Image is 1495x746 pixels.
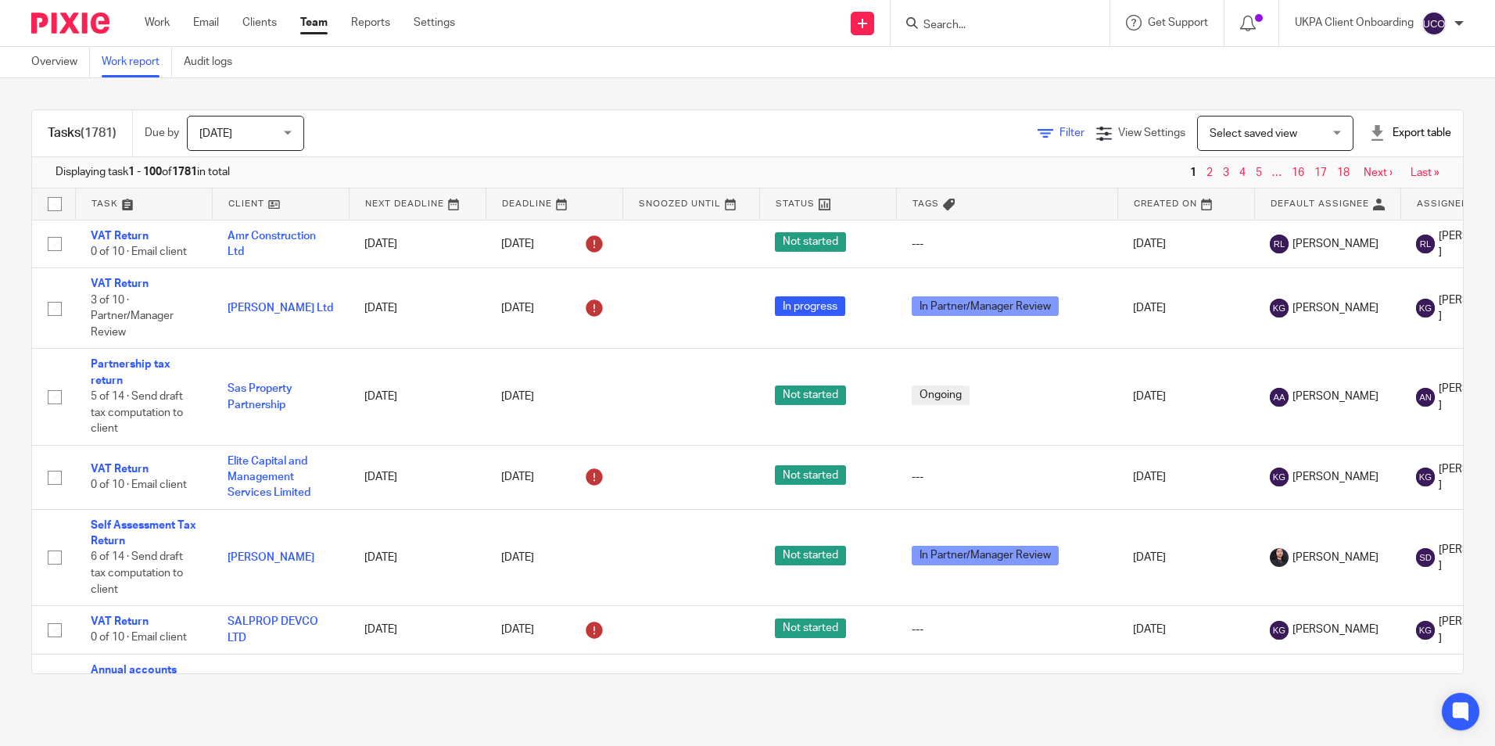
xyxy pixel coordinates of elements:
span: In progress [775,296,845,316]
span: Displaying task of in total [56,164,230,180]
img: svg%3E [1416,299,1435,317]
span: Not started [775,386,846,405]
a: 18 [1337,167,1350,178]
td: [DATE] [1117,445,1254,509]
span: [DATE] [199,128,232,139]
td: [DATE] [1117,606,1254,655]
div: [DATE] [501,618,607,643]
div: --- [912,469,1102,485]
img: svg%3E [1416,548,1435,567]
td: [DATE] [1117,509,1254,605]
input: Search [922,19,1063,33]
span: Select saved view [1210,128,1297,139]
a: Settings [414,15,455,30]
a: Clients [242,15,277,30]
a: Elite Capital and Management Services Limited [228,456,310,499]
a: 3 [1223,167,1229,178]
img: svg%3E [1270,621,1289,640]
td: [DATE] [349,220,486,268]
td: [DATE] [349,445,486,509]
a: 17 [1314,167,1327,178]
a: VAT Return [91,231,149,242]
a: Partnership tax return [91,359,170,386]
span: [PERSON_NAME] [1292,300,1378,316]
span: Not started [775,232,846,252]
td: [DATE] [349,509,486,605]
h1: Tasks [48,125,117,142]
img: svg%3E [1270,468,1289,486]
span: In Partner/Manager Review [912,296,1059,316]
span: Filter [1059,127,1085,138]
span: Not started [775,619,846,638]
span: Ongoing [912,386,970,405]
a: VAT Return [91,278,149,289]
span: … [1268,163,1285,182]
span: 6 of 14 · Send draft tax computation to client [91,552,183,595]
span: 0 of 10 · Email client [91,246,187,257]
a: Overview [31,47,90,77]
img: svg%3E [1416,621,1435,640]
nav: pager [1186,167,1439,179]
a: Work [145,15,170,30]
td: [DATE] [349,606,486,655]
span: 1 [1186,163,1200,182]
p: UKPA Client Onboarding [1295,15,1414,30]
span: (1781) [81,127,117,139]
div: --- [912,236,1102,252]
b: 1 - 100 [128,167,162,178]
a: Amr Construction Ltd [228,231,316,257]
a: Work report [102,47,172,77]
td: [DATE] [349,349,486,445]
img: svg%3E [1270,235,1289,253]
img: svg%3E [1416,468,1435,486]
b: 1781 [172,167,197,178]
img: svg%3E [1416,235,1435,253]
td: [DATE] [349,268,486,349]
img: MicrosoftTeams-image.jfif [1270,548,1289,567]
a: [PERSON_NAME] Ltd [228,303,333,314]
span: [PERSON_NAME] [1292,622,1378,637]
a: Next › [1364,167,1393,178]
a: 5 [1256,167,1262,178]
p: Due by [145,125,179,141]
span: 0 of 10 · Email client [91,633,187,644]
a: SALPROP DEVCO LTD [228,616,318,643]
span: 5 of 14 · Send draft tax computation to client [91,391,183,434]
a: Sas Property Partnership [228,383,292,410]
img: svg%3E [1416,388,1435,407]
img: svg%3E [1422,11,1447,36]
span: In Partner/Manager Review [912,546,1059,565]
a: Last » [1411,167,1439,178]
span: Get Support [1148,17,1208,28]
div: [DATE] [501,464,607,490]
span: Not started [775,546,846,565]
span: [PERSON_NAME] [1292,236,1378,252]
span: 3 of 10 · Partner/Manager Review [91,295,174,338]
a: Self Assessment Tax Return [91,520,196,547]
div: [DATE] [501,296,607,321]
div: Export table [1369,125,1451,141]
div: --- [912,622,1102,637]
td: [DATE] [1117,349,1254,445]
a: 4 [1239,167,1246,178]
a: Team [300,15,328,30]
span: View Settings [1118,127,1185,138]
a: 2 [1206,167,1213,178]
a: VAT Return [91,464,149,475]
a: VAT Return [91,616,149,627]
a: Email [193,15,219,30]
span: Tags [912,199,939,208]
span: [PERSON_NAME] [1292,550,1378,565]
span: [PERSON_NAME] [1292,389,1378,404]
a: [PERSON_NAME] [228,552,314,563]
img: svg%3E [1270,388,1289,407]
div: [DATE] [501,389,607,404]
td: [DATE] [1117,220,1254,268]
img: svg%3E [1270,299,1289,317]
a: Audit logs [184,47,244,77]
a: Annual accounts and CT return [91,665,177,691]
td: [DATE] [1117,268,1254,349]
img: Pixie [31,13,109,34]
a: Reports [351,15,390,30]
span: [PERSON_NAME] [1292,469,1378,485]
